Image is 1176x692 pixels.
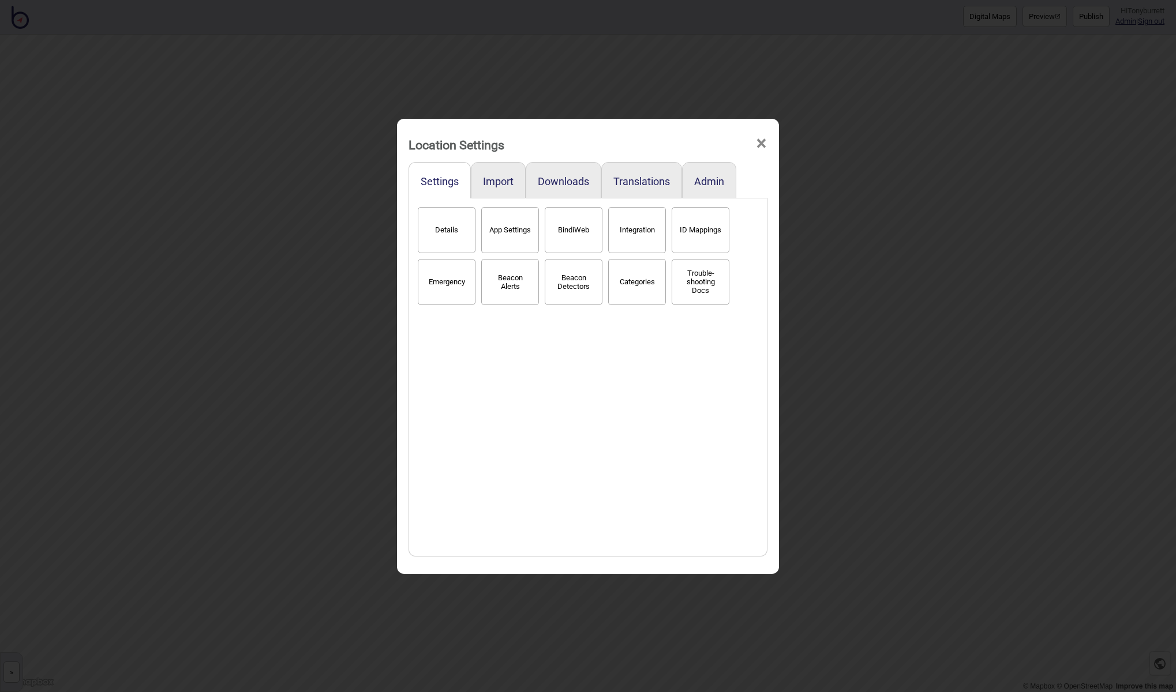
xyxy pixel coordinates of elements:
[545,207,602,253] button: BindiWeb
[672,207,729,253] button: ID Mappings
[483,175,514,187] button: Import
[481,259,539,305] button: Beacon Alerts
[409,133,504,157] div: Location Settings
[418,207,475,253] button: Details
[421,175,459,187] button: Settings
[545,259,602,305] button: Beacon Detectors
[694,175,724,187] button: Admin
[613,175,670,187] button: Translations
[755,125,767,163] span: ×
[669,274,732,287] a: Trouble-shooting Docs
[605,274,669,287] a: Categories
[672,259,729,305] button: Trouble-shooting Docs
[608,207,666,253] button: Integration
[418,259,475,305] button: Emergency
[538,175,589,187] button: Downloads
[481,207,539,253] button: App Settings
[608,259,666,305] button: Categories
